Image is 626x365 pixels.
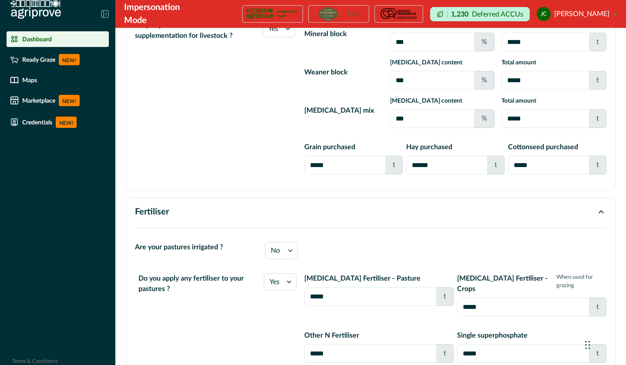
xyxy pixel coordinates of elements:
a: Maps [7,72,109,88]
div: t [589,33,606,51]
p: Total amount [501,58,606,67]
button: justin costello[PERSON_NAME] [537,3,617,24]
p: Tier 2 [347,12,359,16]
img: certification logo [379,7,418,21]
p: Independent Audit [277,10,299,18]
p: Other N Fertiliser [304,330,454,341]
p: Deferred ACCUs [472,11,523,17]
p: When used for grazing [556,273,606,298]
p: Marketplace [22,97,55,104]
p: Do you apply any fertiliser to your pastures ? [135,273,264,294]
p: Hay purchased [406,142,505,152]
div: t [589,156,606,174]
p: [MEDICAL_DATA] Fertiliser - Crops [457,273,556,294]
p: Ready Graze [22,56,55,63]
p: 1,230 [451,11,468,18]
a: CredentialsNEW! [7,113,109,131]
div: t [487,156,505,174]
p: Are your pastures irrigated ? [135,242,261,252]
p: [MEDICAL_DATA] Fertiliser - Pasture [304,273,454,284]
a: Terms & Conditions [12,358,57,364]
p: Dashboard [22,36,52,43]
p: NEW! [56,117,77,128]
div: Mineral and Feed Supplementation [135,6,606,181]
p: NEW! [59,95,80,106]
div: t [436,344,454,363]
p: Do you provide mineral supplementation for livestock ? [135,20,258,41]
div: % [474,71,495,90]
div: t [589,298,606,316]
a: Dashboard [7,31,109,47]
p: Grain purchased [304,142,403,152]
div: t [589,71,606,90]
p: Cottonseed purchased [508,142,606,152]
a: MarketplaceNEW! [7,91,109,110]
p: [MEDICAL_DATA] mix [304,105,383,116]
div: t [589,109,606,128]
a: Ready GrazeNEW! [7,50,109,69]
p: [MEDICAL_DATA] content [390,97,495,106]
p: NEW! [59,54,80,65]
div: % [474,33,495,51]
div: t [436,287,454,306]
p: [MEDICAL_DATA] content [390,58,495,67]
p: Total amount [501,97,606,106]
div: t [385,156,403,174]
div: Impersonation Mode [124,1,183,27]
p: Mineral block [304,29,383,39]
img: certification logo [246,7,273,21]
p: Fertiliser [135,207,596,217]
p: Maps [22,77,37,84]
div: Drag [585,332,590,358]
p: Credentials [22,119,52,126]
p: Weaner block [304,67,383,77]
div: % [474,109,495,128]
p: Single superphosphate [457,330,606,341]
button: Fertiliser [135,207,606,217]
img: certification logo [319,7,337,21]
iframe: Chat Widget [582,323,626,365]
